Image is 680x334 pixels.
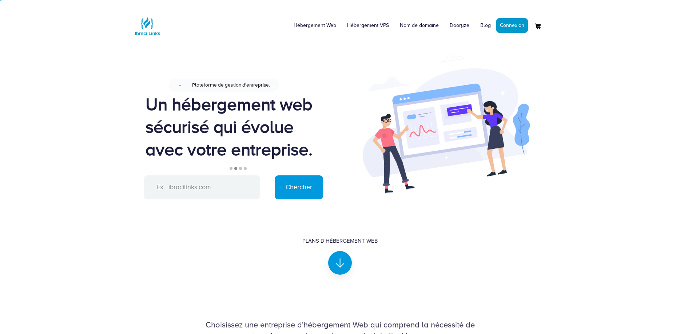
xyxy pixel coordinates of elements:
a: Plans d'hébergement Web [302,237,378,269]
input: Chercher [275,175,323,199]
div: Un hébergement web sécurisé qui évolue avec votre entreprise. [146,93,329,161]
a: Hébergement VPS [342,15,394,36]
input: Ex : ibracilinks.com [144,175,260,199]
div: Plans d'hébergement Web [302,237,378,245]
a: Connexion [496,18,528,33]
a: Nom de domaine [394,15,444,36]
a: Dooryze [444,15,475,36]
img: Logo Ibraci Links [133,12,162,41]
a: Logo Ibraci Links [133,5,162,41]
a: Blog [475,15,496,36]
a: Hébergement Web [288,15,342,36]
span: Nouveau [179,85,181,86]
a: NouveauPlateforme de gestion d'entreprise. [168,77,306,93]
span: Plateforme de gestion d'entreprise. [192,82,270,88]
